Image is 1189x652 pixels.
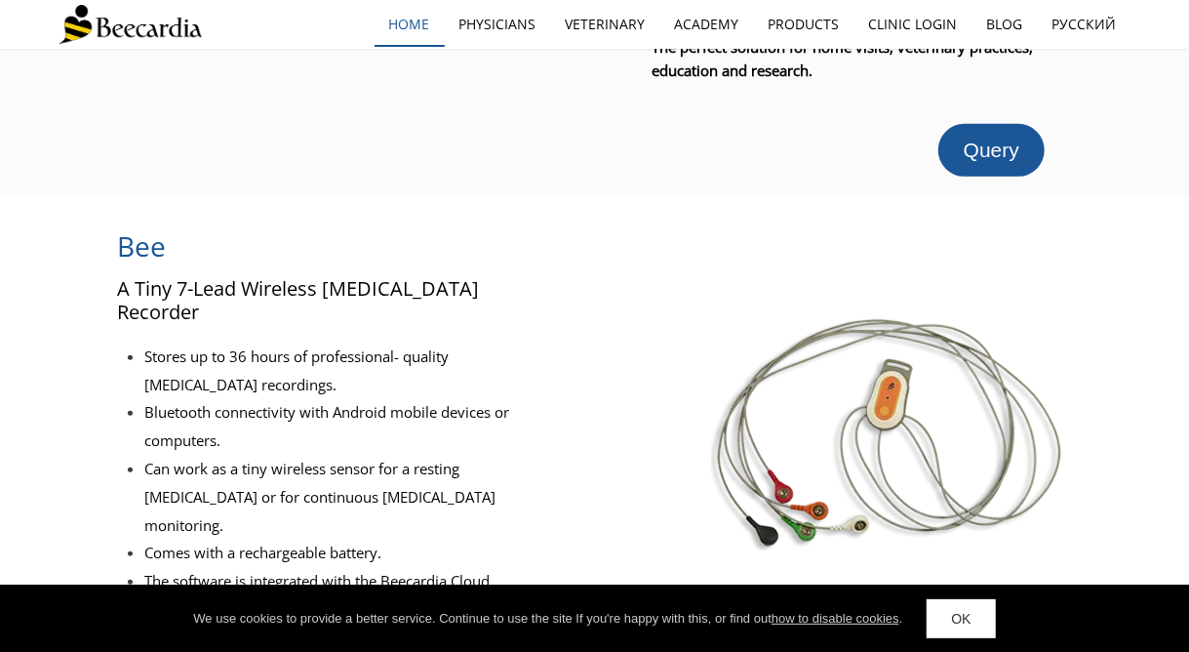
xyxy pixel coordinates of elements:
a: home [375,2,445,47]
span: Query [964,139,1019,161]
span: Can work as a tiny wireless sensor for a resting [MEDICAL_DATA] or for continuous [MEDICAL_DATA] ... [144,459,495,535]
a: Physicians [445,2,551,47]
div: We use cookies to provide a better service. Continue to use the site If you're happy with this, o... [193,609,902,629]
a: Русский [1038,2,1131,47]
a: Blog [972,2,1038,47]
a: OK [927,599,995,638]
span: Comes with a rechargeable battery. [144,543,381,562]
a: Query [938,124,1045,176]
span: Stores up to 36 hours of professional- quality [MEDICAL_DATA] recordings. [144,346,449,394]
img: Beecardia [59,5,202,44]
span: Bluetooth connectivity with Android mobile devices or computers. [144,402,509,450]
a: how to disable cookies [772,611,899,626]
span: The perfect solution for home visits, veterinary practices, education and research. [652,37,1033,80]
span: The software is integrated with the Beecardia Cloud Platform. [144,571,490,619]
a: Academy [660,2,754,47]
span: Bee [117,227,166,265]
a: Veterinary [551,2,660,47]
span: A Tiny 7-Lead Wireless [MEDICAL_DATA] Recorder [117,275,479,325]
a: Clinic Login [854,2,972,47]
a: Products [754,2,854,47]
